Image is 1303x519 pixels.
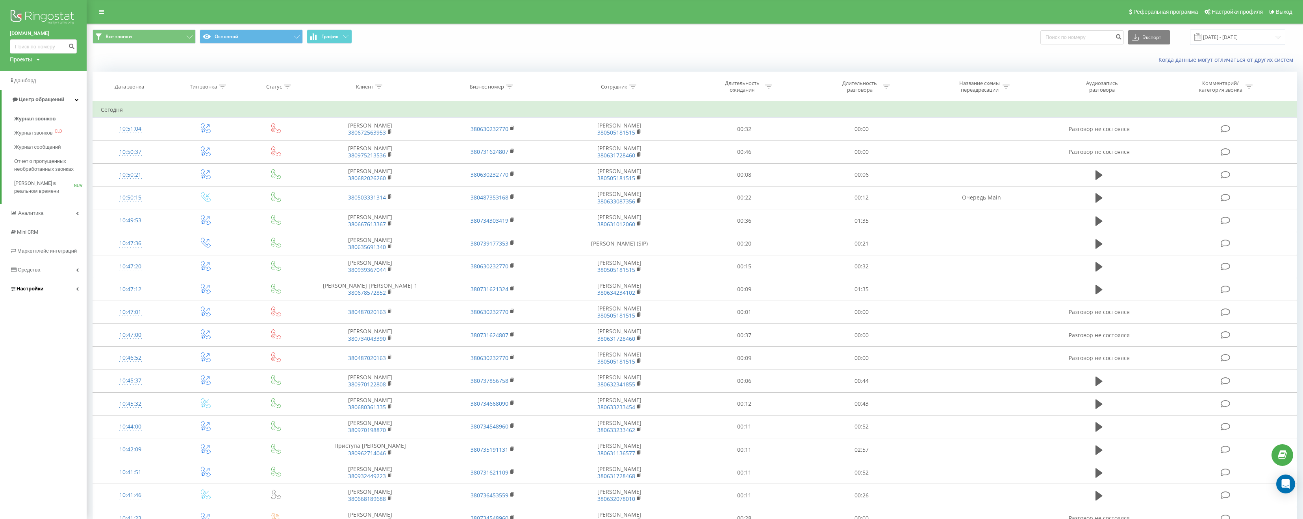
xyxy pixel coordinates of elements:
[685,255,803,278] td: 00:15
[597,472,635,480] a: 380631728468
[1158,56,1297,63] a: Когда данные могут отличаться от других систем
[554,324,685,347] td: [PERSON_NAME]
[601,83,627,90] div: Сотрудник
[471,217,508,224] a: 380734303419
[471,354,508,362] a: 380630232770
[471,400,508,407] a: 380734668090
[348,403,386,411] a: 380680361335
[803,484,921,507] td: 00:26
[471,240,508,247] a: 380739177353
[685,484,803,507] td: 00:11
[685,461,803,484] td: 00:11
[309,369,432,392] td: [PERSON_NAME]
[597,358,635,365] a: 380505181515
[348,220,386,228] a: 380667613367
[958,80,1001,93] div: Название схемы переадресации
[1069,354,1130,362] span: Разговор не состоялся
[597,380,635,388] a: 380632341855
[803,392,921,415] td: 00:43
[597,266,635,273] a: 380505181515
[597,220,635,228] a: 380631012060
[597,151,635,159] a: 380631728460
[101,305,160,320] div: 10:47:01
[685,392,803,415] td: 00:12
[839,80,881,93] div: Длительность разговора
[597,174,635,182] a: 380505181515
[18,267,41,273] span: Средства
[685,347,803,369] td: 00:09
[554,438,685,461] td: [PERSON_NAME]
[685,209,803,232] td: 00:36
[321,34,339,39] span: График
[1069,331,1130,339] span: Разговор не состоялся
[554,347,685,369] td: [PERSON_NAME]
[471,331,508,339] a: 380731624807
[101,419,160,434] div: 10:44:00
[309,392,432,415] td: [PERSON_NAME]
[554,209,685,232] td: [PERSON_NAME]
[471,308,508,316] a: 380630232770
[348,129,386,136] a: 380672563953
[14,154,87,176] a: Отчет о пропущенных необработанных звонках
[309,278,432,301] td: [PERSON_NAME] [PERSON_NAME] 1
[17,286,44,292] span: Настройки
[554,186,685,209] td: [PERSON_NAME]
[14,129,53,137] span: Журнал звонков
[554,415,685,438] td: [PERSON_NAME]
[348,266,386,273] a: 380939367044
[685,415,803,438] td: 00:11
[10,8,77,28] img: Ringostat logo
[803,438,921,461] td: 02:57
[101,259,160,274] div: 10:47:20
[803,186,921,209] td: 00:12
[101,167,160,183] div: 10:50:21
[348,289,386,296] a: 380678572852
[685,186,803,209] td: 00:22
[554,392,685,415] td: [PERSON_NAME]
[1276,9,1292,15] span: Выход
[554,461,685,484] td: [PERSON_NAME]
[803,461,921,484] td: 00:52
[1076,80,1127,93] div: Аудиозапись разговора
[93,102,1297,118] td: Сегодня
[597,129,635,136] a: 380505181515
[471,171,508,178] a: 380630232770
[348,449,386,457] a: 380962714046
[17,229,38,235] span: Mini CRM
[18,210,43,216] span: Аналитика
[1197,80,1244,93] div: Комментарий/категория звонка
[348,174,386,182] a: 380682026260
[803,278,921,301] td: 01:35
[309,324,432,347] td: [PERSON_NAME]
[348,354,386,362] a: 380487020163
[101,488,160,503] div: 10:41:46
[101,442,160,457] div: 10:42:09
[471,377,508,384] a: 380737856758
[1069,308,1130,316] span: Разговор не состоялся
[19,96,64,102] span: Центр обращений
[10,55,32,63] div: Проекты
[471,446,508,453] a: 380735191131
[803,118,921,140] td: 00:00
[1212,9,1263,15] span: Настройки профиля
[920,186,1043,209] td: Очередь Main
[93,30,196,44] button: Все звонки
[14,179,74,195] span: [PERSON_NAME] в реальном времени
[554,118,685,140] td: [PERSON_NAME]
[685,118,803,140] td: 00:32
[14,112,87,126] a: Журнал звонков
[348,308,386,316] a: 380487020163
[1133,9,1198,15] span: Реферальная программа
[101,327,160,343] div: 10:47:00
[554,140,685,163] td: [PERSON_NAME]
[471,194,508,201] a: 380487353168
[14,143,61,151] span: Журнал сообщений
[101,190,160,205] div: 10:50:15
[348,426,386,434] a: 380970198870
[309,163,432,186] td: [PERSON_NAME]
[554,278,685,301] td: [PERSON_NAME]
[10,30,77,37] a: [DOMAIN_NAME]
[2,90,87,109] a: Центр обращений
[309,484,432,507] td: [PERSON_NAME]
[685,232,803,255] td: 00:20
